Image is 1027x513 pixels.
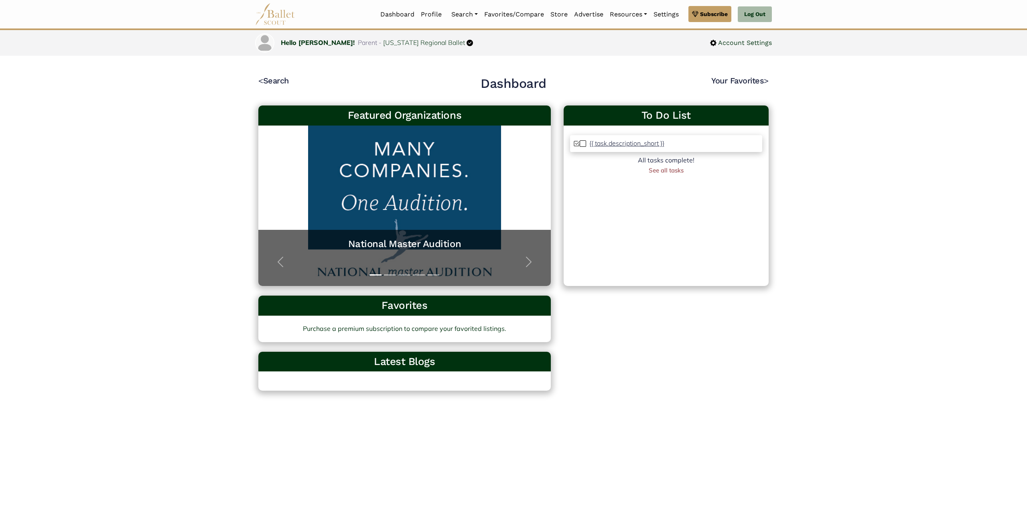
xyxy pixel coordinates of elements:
p: {{ task.description_short }} [589,139,664,147]
a: Account Settings [710,38,772,48]
span: Subscribe [700,10,728,18]
h3: Featured Organizations [265,109,544,122]
button: Slide 4 [413,270,425,280]
a: Subscribe [688,6,731,22]
div: All tasks complete! [570,155,762,166]
button: Slide 5 [427,270,439,280]
span: Account Settings [716,38,772,48]
img: gem.svg [692,10,698,18]
a: To Do List [570,109,762,122]
button: Slide 2 [384,270,396,280]
img: profile picture [256,34,274,52]
h3: Latest Blogs [265,355,544,369]
a: Hello [PERSON_NAME]! [281,39,355,47]
a: Store [547,6,571,23]
button: Slide 3 [398,270,410,280]
a: Your Favorites [711,76,769,85]
span: Parent [358,39,377,47]
a: Search [448,6,481,23]
a: [US_STATE] Regional Ballet [383,39,465,47]
a: Favorites/Compare [481,6,547,23]
a: Settings [650,6,682,23]
a: Profile [418,6,445,23]
a: Resources [607,6,650,23]
code: > [764,75,769,85]
h2: Dashboard [481,75,546,92]
a: Purchase a premium subscription to compare your favorited listings. [258,316,551,342]
a: <Search [258,76,289,85]
a: National Master Audition [266,238,543,250]
h3: Favorites [265,299,544,312]
span: - [379,39,382,47]
a: Log Out [738,6,772,22]
a: Advertise [571,6,607,23]
code: < [258,75,263,85]
a: Dashboard [377,6,418,23]
a: See all tasks [649,166,684,174]
button: Slide 1 [369,270,382,280]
